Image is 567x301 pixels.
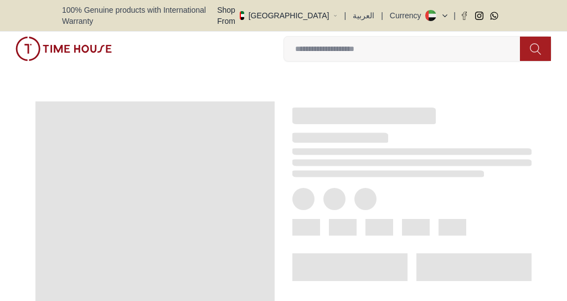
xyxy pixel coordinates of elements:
[240,11,244,20] img: United Arab Emirates
[460,12,468,20] a: Facebook
[381,10,383,21] span: |
[344,10,347,21] span: |
[453,10,456,21] span: |
[217,4,337,27] button: Shop From[GEOGRAPHIC_DATA]
[390,10,426,21] div: Currency
[353,10,374,21] button: العربية
[475,12,483,20] a: Instagram
[16,37,112,61] img: ...
[62,4,217,27] span: 100% Genuine products with International Warranty
[490,12,498,20] a: Whatsapp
